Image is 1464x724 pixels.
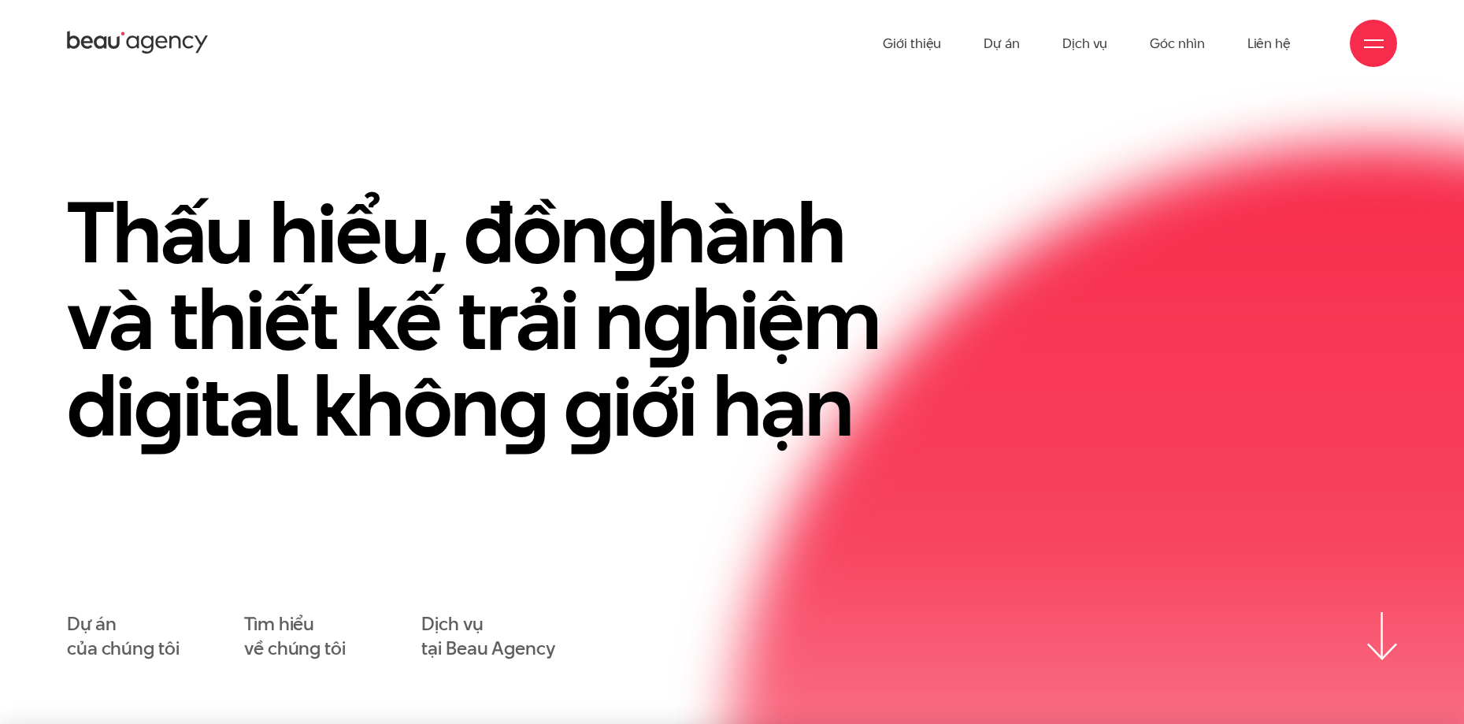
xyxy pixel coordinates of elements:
[67,189,933,449] h1: Thấu hiểu, đồn hành và thiết kế trải n hiệm di ital khôn iới hạn
[244,612,346,661] a: Tìm hiểuvề chúng tôi
[421,612,554,661] a: Dịch vụtại Beau Agency
[608,173,657,291] en: g
[134,347,183,465] en: g
[499,347,547,465] en: g
[564,347,613,465] en: g
[643,260,691,378] en: g
[67,612,179,661] a: Dự áncủa chúng tôi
